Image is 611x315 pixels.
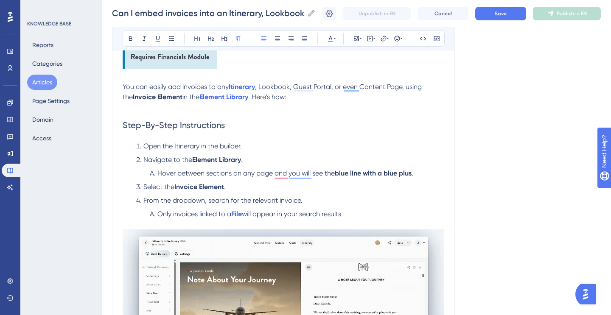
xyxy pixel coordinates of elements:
[182,93,199,101] span: in the
[27,75,57,90] button: Articles
[123,83,423,101] span: , Lookbook, Guest Portal, or even Content Page, using the
[157,210,231,218] span: Only invoices linked to a
[112,7,304,19] input: Article Name
[575,282,601,307] iframe: UserGuiding AI Assistant Launcher
[27,131,56,146] button: Access
[343,7,411,20] button: Unpublish in EN
[143,183,174,191] span: Select the
[241,156,243,164] span: .
[123,83,229,91] span: You can easily add invoices to any
[123,120,225,130] span: Step-By-Step Instructions
[143,156,192,164] span: Navigate to the
[495,10,507,17] span: Save
[434,10,452,17] span: Cancel
[475,7,526,20] button: Save
[224,183,226,191] span: .
[27,56,67,71] button: Categories
[248,93,286,101] span: . Here's how:
[359,10,395,17] span: Unpublish in EN
[27,112,59,127] button: Domain
[231,210,242,218] a: File
[174,183,224,191] strong: Invoice Element
[412,169,413,177] span: .
[27,37,59,53] button: Reports
[335,169,412,177] strong: blue line with a blue plus
[157,169,335,177] span: Hover between sections on any page and you will see the
[133,93,182,101] strong: Invoice Element
[27,93,75,109] button: Page Settings
[27,20,71,27] div: KNOWLEDGE BASE
[242,210,343,218] span: will appear in your search results.
[199,93,248,101] a: Element Library
[143,196,303,204] span: From the dropdown, search for the relevant invoice.
[418,7,468,20] button: Cancel
[557,10,587,17] span: Publish in EN
[20,2,53,12] span: Need Help?
[143,142,242,150] span: Open the Itinerary in the builder.
[192,156,241,164] strong: Element Library
[229,83,255,91] a: Itinerary
[533,7,601,20] button: Publish in EN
